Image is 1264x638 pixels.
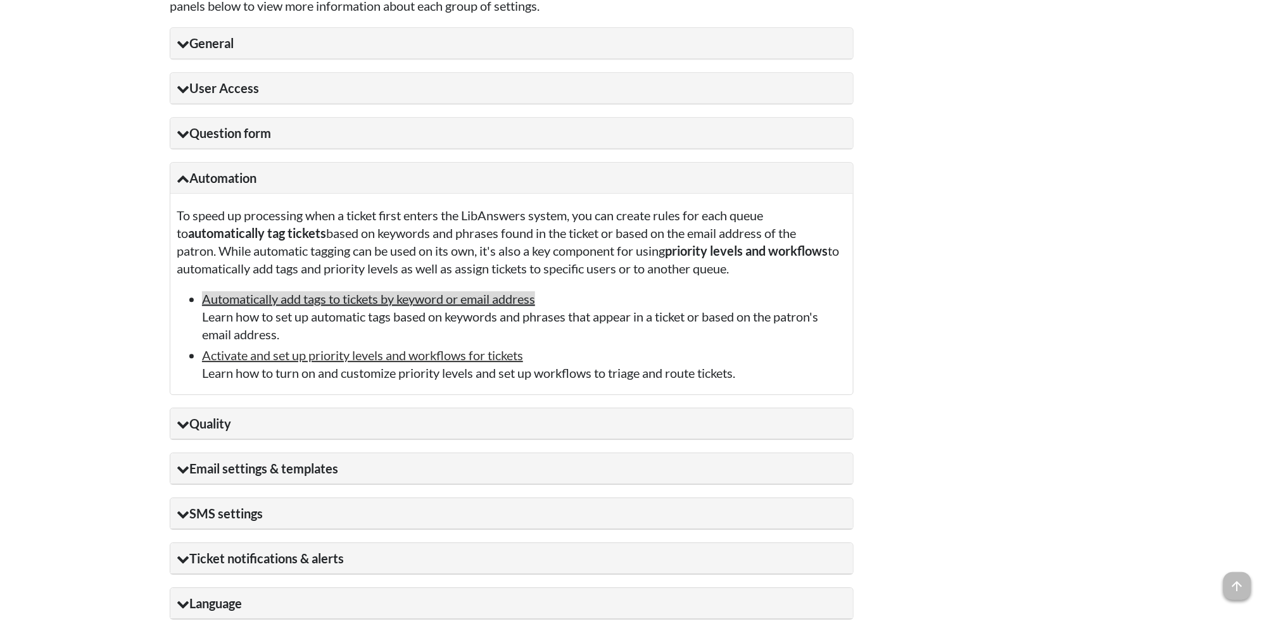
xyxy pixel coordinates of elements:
[170,453,853,484] summary: Email settings & templates
[170,163,853,194] summary: Automation
[665,243,828,258] strong: priority levels and workflows
[188,225,326,241] strong: automatically tag tickets
[170,118,853,149] summary: Question form
[170,408,853,439] summary: Quality
[202,290,847,343] li: Learn how to set up automatic tags based on keywords and phrases that appear in a ticket or based...
[202,347,523,363] a: Activate and set up priority levels and workflows for tickets
[1223,573,1251,589] a: arrow_upward
[170,73,853,104] summary: User Access
[1223,572,1251,600] span: arrow_upward
[170,588,853,619] summary: Language
[202,291,535,306] a: Automatically add tags to tickets by keyword or email address
[177,206,847,277] p: To speed up processing when a ticket first enters the LibAnswers system, you can create rules for...
[202,346,847,382] li: Learn how to turn on and customize priority levels and set up workflows to triage and route tickets.
[170,498,853,529] summary: SMS settings
[170,543,853,574] summary: Ticket notifications & alerts
[170,28,853,59] summary: General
